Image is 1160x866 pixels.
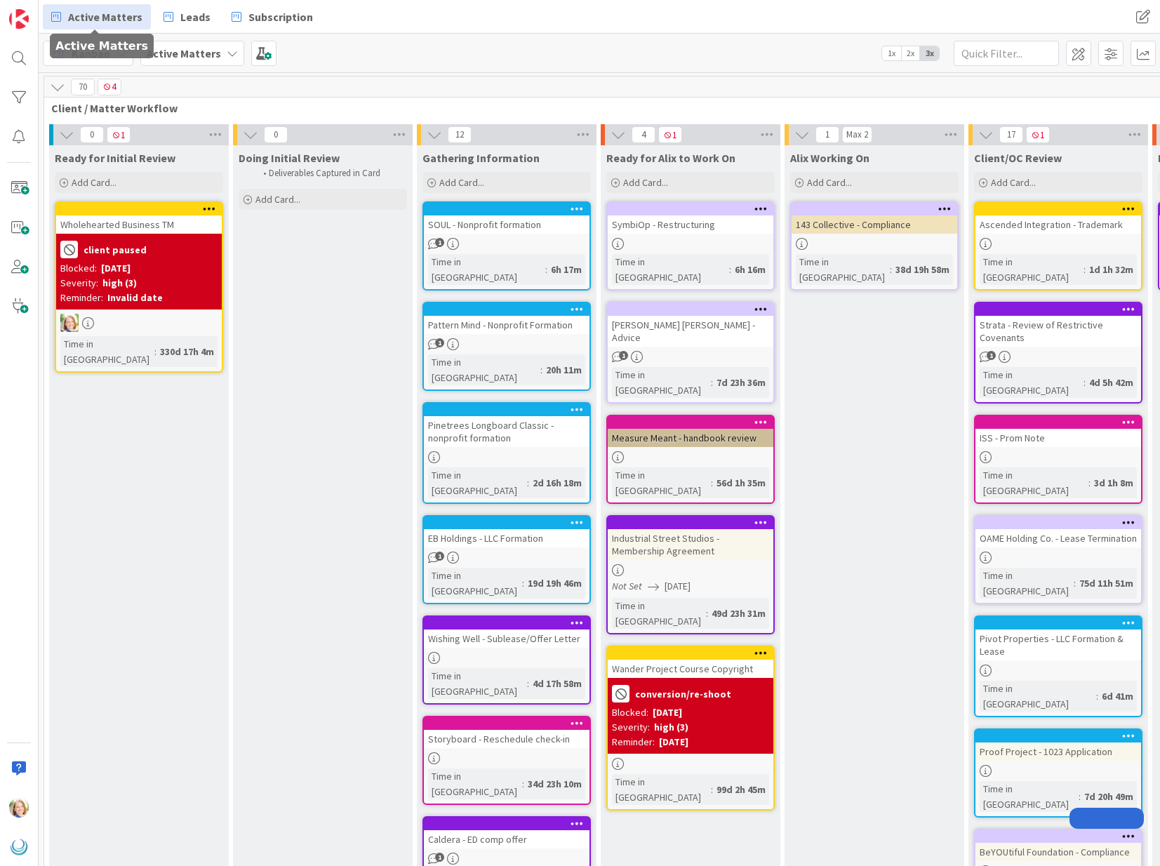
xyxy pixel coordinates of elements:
span: Active Matters [68,8,142,25]
span: Add Card... [439,176,484,189]
a: Wishing Well - Sublease/Offer LetterTime in [GEOGRAPHIC_DATA]:4d 17h 58m [422,615,591,705]
div: Time in [GEOGRAPHIC_DATA] [428,568,522,599]
span: 1x [882,46,901,60]
li: Deliverables Captured in Card [255,168,405,179]
div: Time in [GEOGRAPHIC_DATA] [980,467,1088,498]
span: 1 [435,853,444,862]
div: SymbiOp - Restructuring [608,215,773,234]
span: : [1084,262,1086,277]
div: Wishing Well - Sublease/Offer Letter [424,617,589,648]
img: AD [60,314,79,332]
div: Time in [GEOGRAPHIC_DATA] [980,681,1096,712]
div: [DATE] [101,261,131,276]
div: Measure Meant - handbook review [608,429,773,447]
a: Leads [155,4,219,29]
img: Visit kanbanzone.com [9,9,29,29]
div: 99d 2h 45m [713,782,769,797]
a: Pivot Properties - LLC Formation & LeaseTime in [GEOGRAPHIC_DATA]:6d 41m [974,615,1142,717]
div: Time in [GEOGRAPHIC_DATA] [428,354,540,385]
div: 49d 23h 31m [708,606,769,621]
div: 56d 1h 35m [713,475,769,491]
span: 2x [901,46,920,60]
div: Proof Project - 1023 Application [975,730,1141,761]
div: 19d 19h 46m [524,575,585,591]
a: SymbiOp - RestructuringTime in [GEOGRAPHIC_DATA]:6h 16m [606,201,775,291]
span: : [711,375,713,390]
a: Measure Meant - handbook reviewTime in [GEOGRAPHIC_DATA]:56d 1h 35m [606,415,775,504]
div: Industrial Street Studios - Membership Agreement [608,529,773,560]
div: 6d 41m [1098,688,1137,704]
div: Time in [GEOGRAPHIC_DATA] [428,668,527,699]
div: Max 2 [846,131,868,138]
div: Time in [GEOGRAPHIC_DATA] [428,254,545,285]
div: AD [56,314,222,332]
div: BeYOUtiful Foundation - Compliance [975,843,1141,861]
div: Industrial Street Studios - Membership Agreement [608,517,773,560]
div: Strata - Review of Restrictive Covenants [975,316,1141,347]
span: 4 [632,126,655,143]
div: SOUL - Nonprofit formation [424,203,589,234]
span: : [522,575,524,591]
span: 70 [71,79,95,95]
span: 1 [435,238,444,247]
div: Pivot Properties - LLC Formation & Lease [975,617,1141,660]
div: Wander Project Course Copyright [608,660,773,678]
div: Severity: [60,276,98,291]
span: : [1084,375,1086,390]
span: Ready for Alix to Work On [606,151,735,165]
div: high (3) [102,276,137,291]
div: 6h 16m [731,262,769,277]
span: 1 [107,126,131,143]
span: Add Card... [807,176,852,189]
div: Time in [GEOGRAPHIC_DATA] [428,768,522,799]
div: Severity: [612,720,650,735]
div: 143 Collective - Compliance [792,215,957,234]
a: Wander Project Course Copyrightconversion/re-shootBlocked:[DATE]Severity:high (3)Reminder:[DATE]T... [606,646,775,811]
span: Alix Working On [790,151,869,165]
span: : [540,362,542,378]
div: Wander Project Course Copyright [608,647,773,678]
span: Leads [180,8,211,25]
a: EB Holdings - LLC FormationTime in [GEOGRAPHIC_DATA]:19d 19h 46m [422,515,591,604]
div: 330d 17h 4m [156,344,218,359]
span: : [706,606,708,621]
img: AD [9,798,29,818]
div: Time in [GEOGRAPHIC_DATA] [612,774,711,805]
span: 1 [1026,126,1050,143]
div: Time in [GEOGRAPHIC_DATA] [612,254,729,285]
div: Caldera - ED comp offer [424,818,589,848]
a: Subscription [223,4,321,29]
div: 38d 19h 58m [892,262,953,277]
div: Wishing Well - Sublease/Offer Letter [424,629,589,648]
span: : [527,475,529,491]
span: 1 [619,351,628,360]
a: 143 Collective - ComplianceTime in [GEOGRAPHIC_DATA]:38d 19h 58m [790,201,959,291]
a: Strata - Review of Restrictive CovenantsTime in [GEOGRAPHIC_DATA]:4d 5h 42m [974,302,1142,404]
span: 4 [98,79,121,95]
div: Pinetrees Longboard Classic - nonprofit formation [424,416,589,447]
span: 0 [264,126,288,143]
span: 1 [815,126,839,143]
div: 2d 16h 18m [529,475,585,491]
div: 4d 17h 58m [529,676,585,691]
a: [PERSON_NAME] [PERSON_NAME] - AdviceTime in [GEOGRAPHIC_DATA]:7d 23h 36m [606,302,775,404]
div: Time in [GEOGRAPHIC_DATA] [612,367,711,398]
div: Reminder: [612,735,655,750]
span: : [711,475,713,491]
span: : [1074,575,1076,591]
div: Time in [GEOGRAPHIC_DATA] [796,254,890,285]
div: Pattern Mind - Nonprofit Formation [424,303,589,334]
div: Wholehearted Business TM [56,203,222,234]
div: Time in [GEOGRAPHIC_DATA] [60,336,154,367]
div: Storyboard - Reschedule check-in [424,730,589,748]
div: Pinetrees Longboard Classic - nonprofit formation [424,404,589,447]
div: BeYOUtiful Foundation - Compliance [975,830,1141,861]
div: Wholehearted Business TM [56,215,222,234]
span: : [1088,475,1091,491]
div: Proof Project - 1023 Application [975,742,1141,761]
div: 1d 1h 32m [1086,262,1137,277]
b: Active Matters [147,46,221,60]
span: : [711,782,713,797]
span: Add Card... [623,176,668,189]
a: Ascended Integration - TrademarkTime in [GEOGRAPHIC_DATA]:1d 1h 32m [974,201,1142,291]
